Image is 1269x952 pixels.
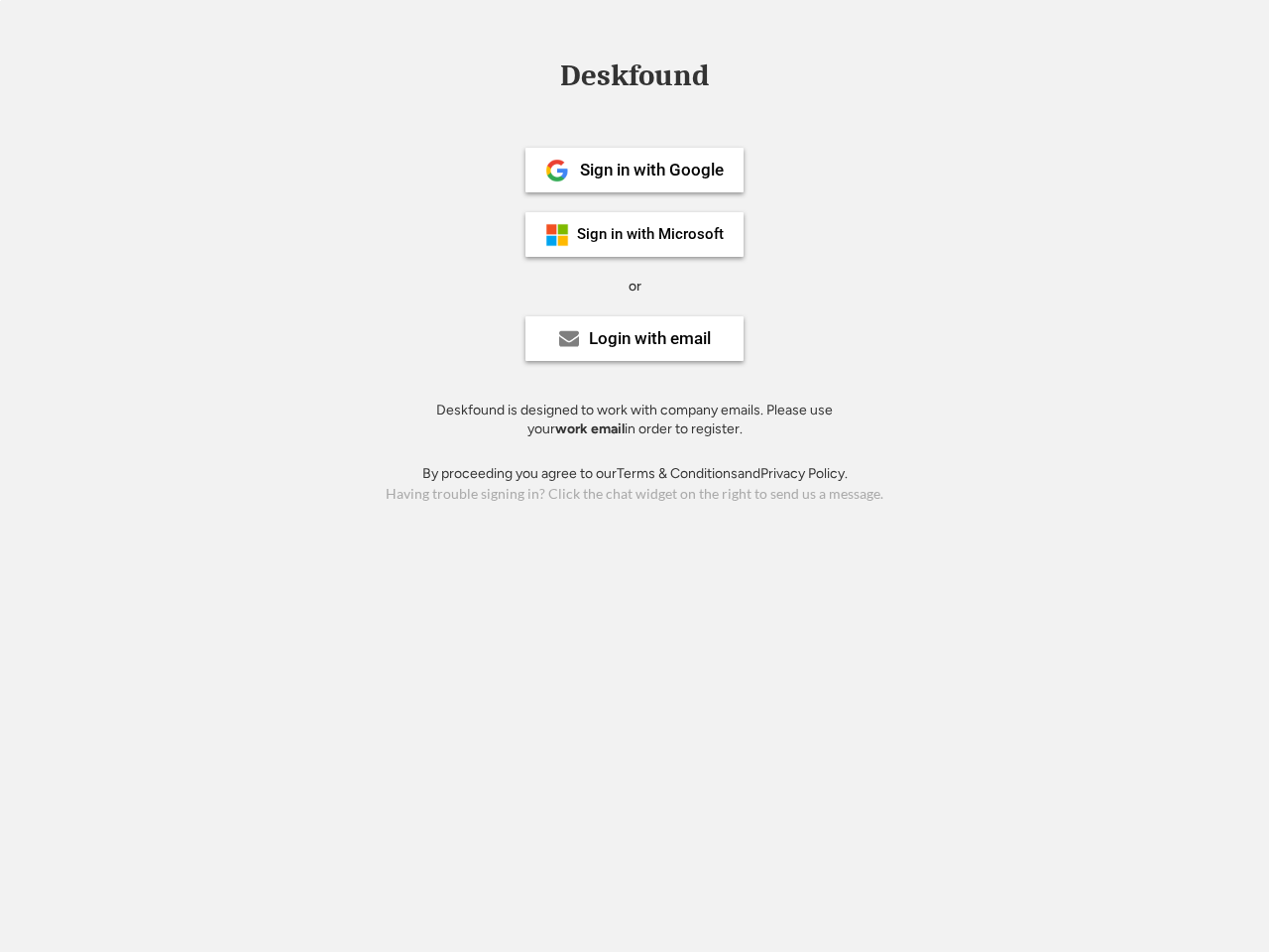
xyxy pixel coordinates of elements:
div: or [629,277,641,297]
div: Sign in with Microsoft [577,227,724,242]
div: Deskfound is designed to work with company emails. Please use your in order to register. [411,401,858,439]
a: Privacy Policy. [760,465,848,482]
div: Sign in with Google [580,162,724,178]
img: 1024px-Google__G__Logo.svg.png [545,159,569,182]
div: Deskfound [550,60,719,91]
strong: work email [555,420,625,437]
div: Login with email [589,330,711,347]
a: Terms & Conditions [617,465,738,482]
div: By proceeding you agree to our and [422,464,848,484]
img: ms-symbollockup_mssymbol_19.png [545,223,569,247]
